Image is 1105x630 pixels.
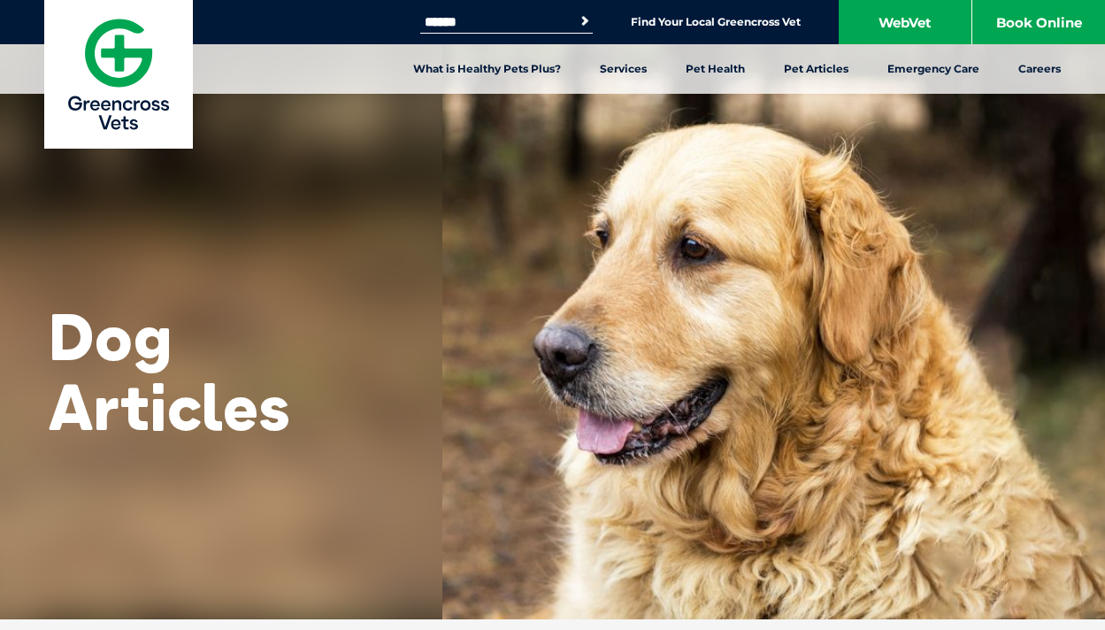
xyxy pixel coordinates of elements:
[868,44,999,94] a: Emergency Care
[394,44,580,94] a: What is Healthy Pets Plus?
[576,12,594,30] button: Search
[764,44,868,94] a: Pet Articles
[999,44,1080,94] a: Careers
[631,15,801,29] a: Find Your Local Greencross Vet
[666,44,764,94] a: Pet Health
[49,302,394,442] h1: Dog Articles
[580,44,666,94] a: Services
